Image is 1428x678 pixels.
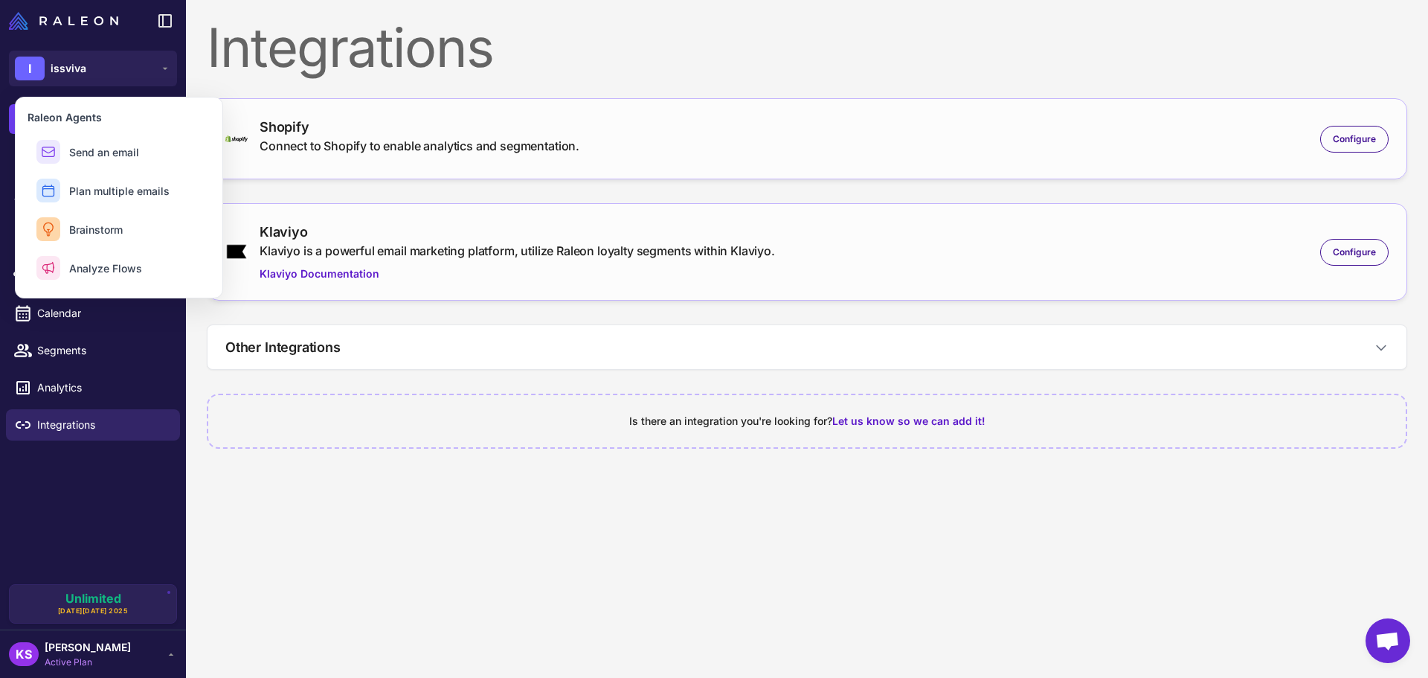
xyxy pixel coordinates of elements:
span: Analyze Flows [69,260,142,276]
div: Shopify [260,117,579,137]
span: Configure [1333,246,1376,259]
a: Calendar [6,298,180,329]
span: [DATE][DATE] 2025 [58,606,129,616]
img: Raleon Logo [9,12,118,30]
button: Brainstorm [28,211,210,247]
a: Email Design [6,223,180,255]
span: Integrations [37,417,168,433]
img: klaviyo.png [225,243,248,260]
h3: Other Integrations [225,337,341,357]
img: shopify-logo-primary-logo-456baa801ee66a0a435671082365958316831c9960c480451dd0330bcdae304f.svg [225,135,248,142]
a: Knowledge [6,186,180,217]
span: Configure [1333,132,1376,146]
div: Is there an integration you're looking for? [226,413,1388,429]
span: Plan multiple emails [69,183,170,199]
a: Analytics [6,372,180,403]
a: Segments [6,335,180,366]
div: Integrations [207,21,1407,74]
button: Iissviva [9,51,177,86]
button: Other Integrations [208,325,1406,369]
span: Unlimited [65,592,121,604]
span: Brainstorm [69,222,123,237]
span: Send an email [69,144,139,160]
button: Analyze Flows [28,250,210,286]
span: Analytics [37,380,168,396]
div: Connect to Shopify to enable analytics and segmentation. [260,137,579,155]
a: Chats [6,149,180,180]
div: Klaviyo [260,222,775,242]
a: Raleon Logo [9,12,124,30]
span: issviva [51,60,86,77]
a: Integrations [6,409,180,441]
span: Segments [37,342,168,359]
a: Open chat [1366,618,1410,663]
h3: Raleon Agents [28,109,210,125]
a: Klaviyo Documentation [260,266,775,282]
button: +New Chat [9,104,177,134]
span: Calendar [37,305,168,322]
span: [PERSON_NAME] [45,639,131,656]
span: Active Plan [45,656,131,669]
button: Send an email [28,134,210,170]
div: Klaviyo is a powerful email marketing platform, utilize Raleon loyalty segments within Klaviyo. [260,242,775,260]
div: I [15,57,45,80]
div: KS [9,642,39,666]
span: Let us know so we can add it! [832,415,985,427]
button: Plan multiple emails [28,173,210,208]
a: Campaigns [6,260,180,292]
